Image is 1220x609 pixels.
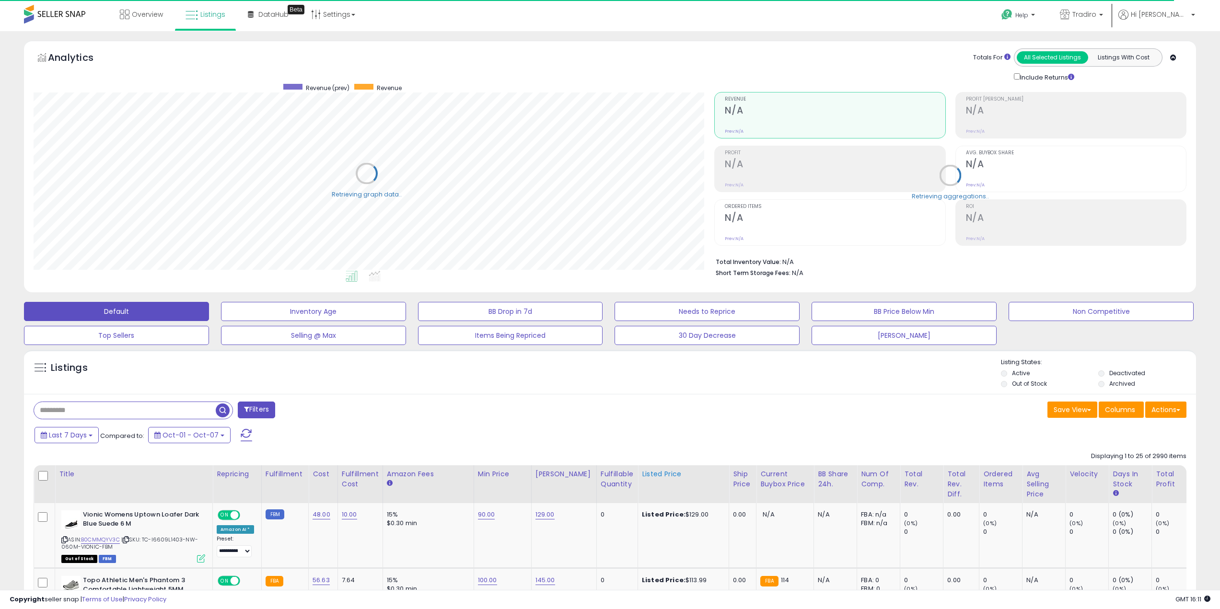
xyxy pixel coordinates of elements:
[760,469,810,489] div: Current Buybox Price
[904,469,939,489] div: Total Rev.
[983,576,1022,585] div: 0
[1069,576,1108,585] div: 0
[387,469,470,479] div: Amazon Fees
[288,5,304,14] div: Tooltip anchor
[313,575,330,585] a: 56.63
[61,555,97,563] span: All listings that are currently out of stock and unavailable for purchase on Amazon
[1047,402,1097,418] button: Save View
[966,105,1186,118] h2: 30.65%
[1145,402,1186,418] button: Actions
[733,576,749,585] div: 0.00
[1113,519,1126,527] small: (0%)
[983,469,1018,489] div: Ordered Items
[983,528,1022,536] div: 0
[615,302,800,321] button: Needs to Reprice
[818,576,849,585] div: N/A
[1069,528,1108,536] div: 0
[1113,510,1151,519] div: 0 (0%)
[861,510,893,519] div: FBA: n/a
[861,576,893,585] div: FBA: 0
[725,97,945,102] span: Revenue
[1012,369,1030,377] label: Active
[332,190,402,198] div: Retrieving graph data..
[725,159,945,172] h2: $41,278
[1156,585,1169,593] small: (0%)
[35,427,99,443] button: Last 7 Days
[716,258,781,266] b: Total Inventory Value:
[725,128,752,134] small: Prev: $123,810
[266,576,283,586] small: FBA
[387,510,466,519] div: 15%
[24,326,209,345] button: Top Sellers
[1113,528,1151,536] div: 0 (0%)
[1131,10,1188,19] span: Hi [PERSON_NAME]
[148,427,231,443] button: Oct-01 - Oct-07
[733,469,752,489] div: Ship Price
[983,519,997,527] small: (0%)
[239,577,254,585] span: OFF
[792,268,810,277] span: $1,796
[725,236,746,241] small: Prev: 1,243
[760,576,778,586] small: FBA
[1007,71,1086,82] div: Include Returns
[478,510,495,519] a: 90.00
[217,469,257,479] div: Repricing
[387,576,466,585] div: 15%
[100,431,144,440] span: Compared to:
[48,51,112,67] h5: Analytics
[1113,489,1118,498] small: Days In Stock.
[601,576,630,585] div: 0
[99,555,116,563] span: FBM
[725,204,945,209] span: Ordered Items
[239,511,254,519] span: OFF
[219,577,231,585] span: ON
[1009,302,1194,321] button: Non Competitive
[418,326,603,345] button: Items Being Repriced
[763,510,774,519] span: N/A
[947,576,972,585] div: 0.00
[1069,510,1108,519] div: 0
[1099,402,1144,418] button: Columns
[642,469,725,479] div: Listed Price
[812,326,997,345] button: [PERSON_NAME]
[61,576,81,595] img: 31Ri37IuMxL._SL40_.jpg
[1088,51,1159,64] button: Listings With Cost
[478,575,497,585] a: 100.00
[994,1,1045,31] a: Help
[1017,51,1088,64] button: All Selected Listings
[642,510,721,519] div: $129.00
[725,212,945,225] h2: 1,349
[729,172,745,180] small: 7.41%
[970,119,990,126] small: -1.26%
[1026,576,1058,585] div: N/A
[725,182,751,188] small: Prev: $38,431
[1156,469,1191,489] div: Total Profit
[904,510,943,519] div: 0
[1069,469,1104,479] div: Velocity
[1001,358,1196,367] p: Listing States:
[812,302,997,321] button: BB Price Below Min
[818,469,853,489] div: BB Share 24h.
[966,128,990,134] small: Prev: 31.04%
[49,430,87,440] span: Last 7 Days
[51,361,88,375] h5: Listings
[781,575,789,585] span: 114
[966,204,1186,209] span: ROI
[1001,9,1013,21] i: Get Help
[818,510,849,519] div: N/A
[387,519,466,528] div: $0.30 min
[163,430,219,440] span: Oct-01 - Oct-07
[10,595,45,604] strong: Copyright
[1015,11,1028,19] span: Help
[61,536,198,550] span: | SKU: TC-I6609L1403-NW-060M-VIONIC-FBM
[947,469,975,499] div: Total Rev. Diff.
[642,575,686,585] b: Listed Price:
[535,575,555,585] a: 145.00
[983,585,997,593] small: (0%)
[966,97,1186,102] span: Profit [PERSON_NAME]
[10,595,166,604] div: seller snap | |
[1069,585,1083,593] small: (0%)
[81,536,120,544] a: B0CMMQYV3C
[132,10,163,19] span: Overview
[904,576,943,585] div: 0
